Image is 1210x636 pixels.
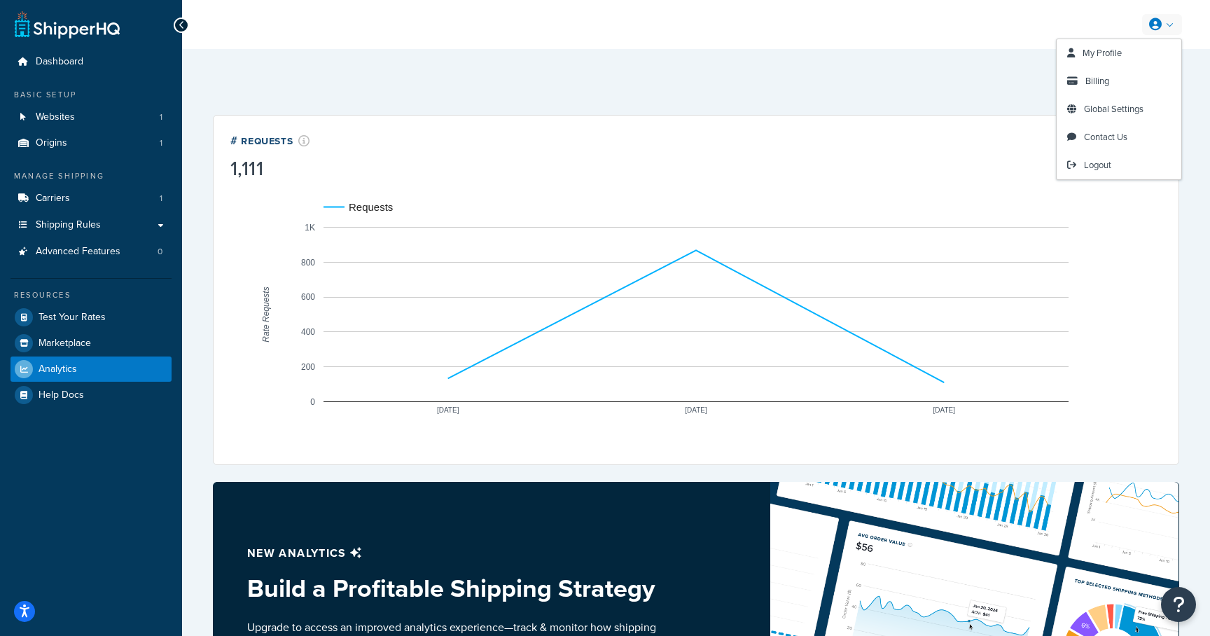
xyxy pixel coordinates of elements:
span: 1 [160,193,162,205]
span: Carriers [36,193,70,205]
text: 400 [301,327,315,337]
span: Origins [36,137,67,149]
span: Global Settings [1084,102,1143,116]
p: New analytics [247,544,662,563]
button: Open Resource Center [1161,587,1196,622]
a: Analytics [11,357,172,382]
a: Help Docs [11,382,172,408]
text: 800 [301,258,315,268]
div: Manage Shipping [11,170,172,182]
a: Advanced Features0 [11,239,172,265]
li: Advanced Features [11,239,172,265]
span: Logout [1084,158,1111,172]
span: Analytics [39,364,77,375]
text: 200 [301,362,315,372]
svg: A chart. [230,181,1162,448]
a: My Profile [1057,39,1181,67]
li: Websites [11,104,172,130]
span: Marketplace [39,338,91,350]
text: Rate Requests [261,286,271,342]
text: 1K [305,223,315,233]
span: Advanced Features [36,246,120,258]
a: Marketplace [11,331,172,356]
text: [DATE] [933,406,956,414]
a: Billing [1057,67,1181,95]
h3: Build a Profitable Shipping Strategy [247,574,662,602]
text: 600 [301,292,315,302]
a: Dashboard [11,49,172,75]
a: Global Settings [1057,95,1181,123]
text: [DATE] [437,406,459,414]
span: Shipping Rules [36,219,101,231]
span: 1 [160,137,162,149]
span: Websites [36,111,75,123]
span: Contact Us [1084,130,1127,144]
a: Shipping Rules [11,212,172,238]
span: Help Docs [39,389,84,401]
a: Websites1 [11,104,172,130]
a: Origins1 [11,130,172,156]
span: My Profile [1083,46,1122,60]
li: Carriers [11,186,172,212]
text: 0 [310,397,315,407]
span: 1 [160,111,162,123]
div: Basic Setup [11,89,172,101]
a: Contact Us [1057,123,1181,151]
a: Test Your Rates [11,305,172,330]
div: 1,111 [230,159,310,179]
span: Test Your Rates [39,312,106,324]
span: Dashboard [36,56,83,68]
text: Requests [349,201,393,213]
div: Resources [11,289,172,301]
text: [DATE] [685,406,707,414]
a: Carriers1 [11,186,172,212]
span: Billing [1085,74,1109,88]
a: Logout [1057,151,1181,179]
li: Origins [11,130,172,156]
div: # Requests [230,132,310,148]
span: 0 [158,246,162,258]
